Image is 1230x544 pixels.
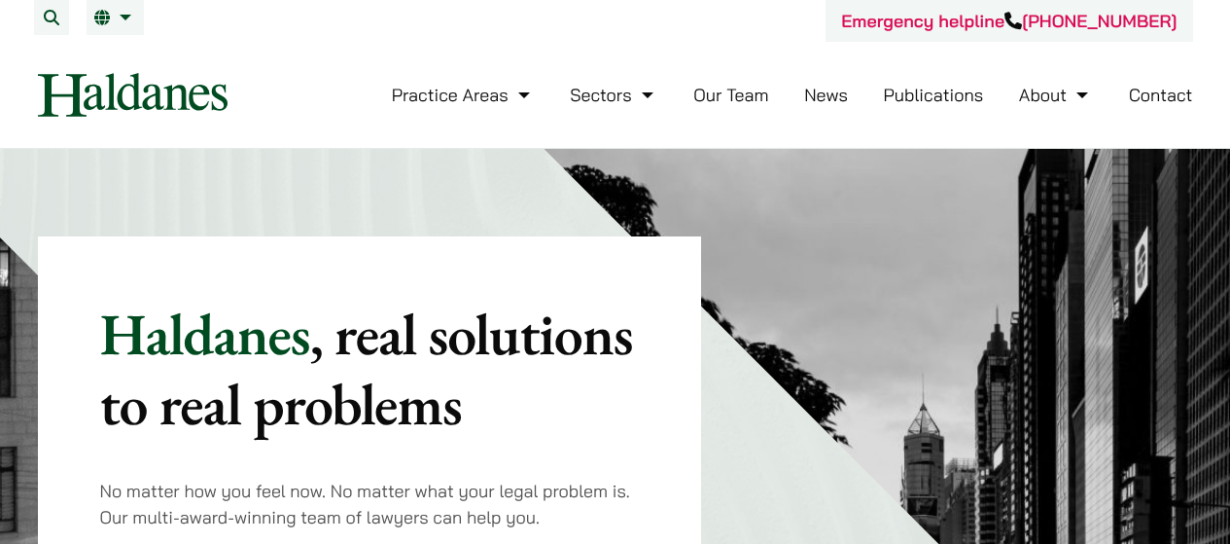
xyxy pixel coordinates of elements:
a: News [804,84,848,106]
p: No matter how you feel now. No matter what your legal problem is. Our multi-award-winning team of... [100,478,640,530]
img: Logo of Haldanes [38,73,228,117]
a: Practice Areas [392,84,535,106]
a: Sectors [570,84,657,106]
a: Contact [1129,84,1193,106]
a: EN [94,10,136,25]
mark: , real solutions to real problems [100,296,633,442]
p: Haldanes [100,299,640,439]
a: Emergency helpline[PHONE_NUMBER] [841,10,1177,32]
a: Our Team [693,84,768,106]
a: Publications [884,84,984,106]
a: About [1019,84,1093,106]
